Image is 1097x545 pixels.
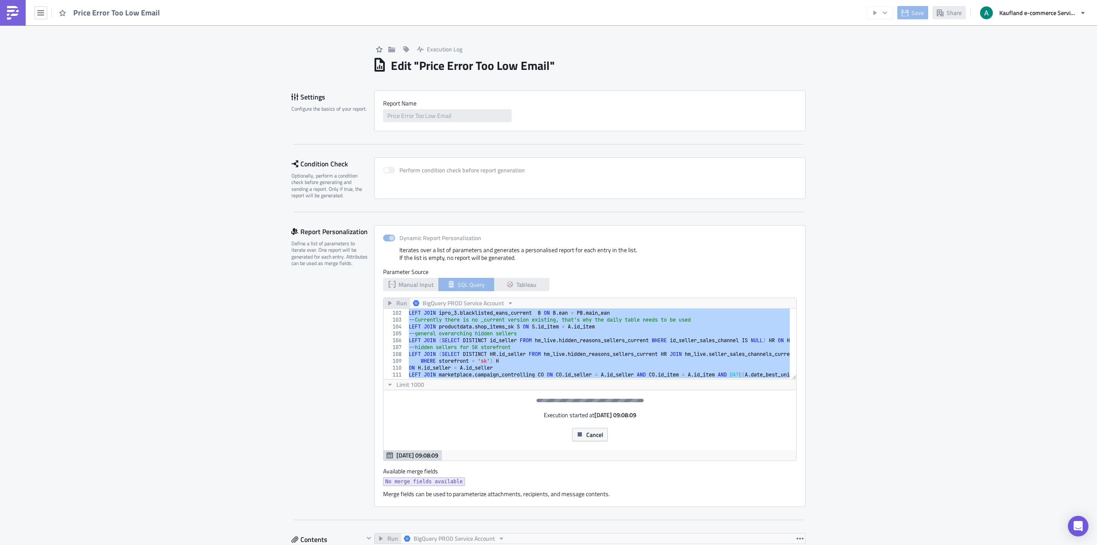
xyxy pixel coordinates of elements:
[383,467,447,475] label: Available merge fields
[458,280,485,289] span: SQL Query
[291,105,369,112] div: Configure the basics of your report.
[516,280,537,289] span: Tableau
[3,51,213,57] span: domnievame sa, že pri vytváraní [PERSON_NAME] ponúk došlo k chybám.
[291,172,369,199] div: Optionally, perform a condition check before generating and sending a report. Only if true, the r...
[21,76,152,83] span: V môžete vidieť aktuálnu cenu produktu.
[6,6,20,20] img: PushMetrics
[384,344,407,351] div: 107
[3,38,112,45] span: Vážená predajkyňa, vážený predajca
[413,42,467,56] button: Execution Log
[364,533,374,543] button: Hide content
[384,323,407,330] div: 104
[291,225,374,238] div: Report Personalization
[384,337,407,344] div: 106
[383,477,465,486] a: No merge fields available
[1068,516,1088,536] div: Open Intercom Messenger
[975,3,1091,22] button: Kaufland e-commerce Services GmbH & Co. KG
[438,278,494,291] button: SQL Query
[423,298,504,308] span: BigQuery PROD Service Account
[25,76,45,83] em: stĺpci H
[384,371,407,378] div: 111
[385,477,463,486] span: No merge fields available
[897,6,928,19] button: Save
[383,490,797,498] div: Merge fields can be used to parameterize attachments, recipients, and message contents.
[112,37,181,45] strong: {{ row.seller_name }}
[391,58,555,73] h1: Edit " Price Error Too Low Email "
[384,358,407,364] div: 109
[384,316,407,323] div: 103
[291,90,374,103] div: Settings
[291,240,369,267] div: Define a list of parameters to iterate over. One report will be generated for each entry. Attribu...
[384,379,427,390] button: Limit 1000
[384,450,442,461] button: [DATE] 09:08:09
[291,157,374,170] div: Condition Check
[410,298,517,308] button: BigQuery PROD Service Account
[594,410,636,419] strong: [DATE] 09:08:09
[572,428,608,441] button: Cancel
[3,21,409,29] p: {% if row.preferred_email_language=='sk' %}
[384,378,407,385] div: 112
[384,364,407,371] div: 110
[3,63,221,70] span: Skontrolujte, prosím, či sú ceny produktov uvedených v prílohe správne.
[399,233,481,242] strong: Dynamic Report Personalization
[387,533,398,544] span: Run
[947,8,962,17] span: Share
[414,533,495,544] span: BigQuery PROD Service Account
[494,278,549,291] button: Tableau
[401,533,508,544] button: BigQuery PROD Service Account
[383,99,797,107] label: Report Nam﻿e
[979,6,994,20] img: Avatar
[383,268,797,276] label: Parameter Source
[384,330,407,337] div: 105
[396,380,424,389] span: Limit 1000
[375,533,401,544] button: Run
[383,278,439,291] button: Manual Input
[999,8,1076,17] span: Kaufland e-commerce Services GmbH & Co. KG
[932,6,966,19] button: Share
[427,45,462,54] span: Execution Log
[384,351,407,358] div: 108
[73,8,161,18] span: Price Error Too Low Email
[586,430,603,439] span: Cancel
[3,4,63,11] span: english version below
[384,310,407,316] div: 102
[396,298,407,308] span: Run
[544,411,636,419] div: Execution started at
[396,451,438,460] span: [DATE] 09:08:09
[399,166,525,175] strong: Perform condition check before report generation
[399,280,434,289] span: Manual Input
[384,298,410,308] button: Run
[383,246,797,268] div: Iterates over a list of parameters and generates a personalised report for each entry in the list...
[911,8,924,17] span: Save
